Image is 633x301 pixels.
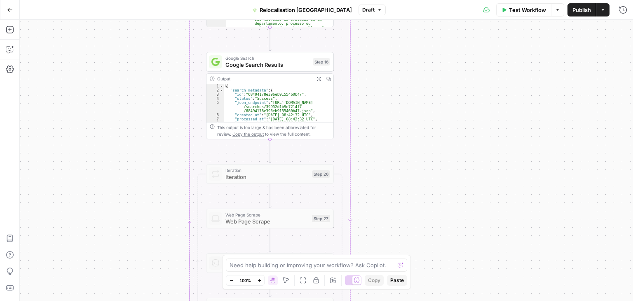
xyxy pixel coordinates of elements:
span: Google Search [225,55,309,61]
button: Test Workflow [496,3,551,16]
g: Edge from step_28 to step_29 [269,273,271,297]
div: Google SearchGoogle Search ResultsStep 16Output{ "search_metadata":{ "id":"68494178e396eb9155460b... [206,52,334,139]
span: 100% [239,277,251,284]
span: Copy the output [232,132,264,136]
button: Draft [359,5,386,15]
span: Toggle code folding, rows 2 through 11 [219,88,224,92]
div: IterationIterationStep 26 [206,164,334,184]
div: 6 [206,113,224,117]
g: Edge from step_16 to step_26 [269,139,271,163]
div: 4 [206,96,224,101]
span: Publish [572,6,591,14]
div: Step 16 [313,58,330,66]
div: Step 27 [312,215,330,222]
span: Paste [390,277,404,284]
span: Iteration [225,167,309,174]
div: Output [217,75,311,82]
div: 7 [206,117,224,121]
div: This output is too large & has been abbreviated for review. to view the full content. [217,124,330,137]
div: 3 [206,92,224,96]
span: Iteration [225,173,309,181]
button: Copy [365,275,384,286]
span: Test Workflow [509,6,546,14]
span: Toggle code folding, rows 1 through 38 [219,84,224,88]
button: Relocalisation [GEOGRAPHIC_DATA] [247,3,357,16]
span: Copy [368,277,380,284]
button: Paste [387,275,407,286]
span: Google Search Results [225,61,309,69]
g: Edge from step_27 to step_28 [269,228,271,252]
span: Draft [362,6,375,14]
span: Web Page Scrape [225,217,309,226]
button: Publish [567,3,596,16]
div: Step 26 [312,170,330,178]
div: 1 [206,84,224,88]
span: Web Page Scrape [225,212,309,218]
g: Edge from step_15 to step_16 [269,27,271,51]
span: Relocalisation [GEOGRAPHIC_DATA] [260,6,352,14]
div: Web Page ScrapeWeb Page ScrapeStep 27 [206,209,334,228]
div: 5 [206,101,224,113]
div: 2 [206,88,224,92]
div: Run Code · JavaScriptRun CodeStep 28 [206,253,334,273]
g: Edge from step_26 to step_27 [269,184,271,208]
div: 7 [206,9,226,34]
div: 8 [206,121,224,138]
